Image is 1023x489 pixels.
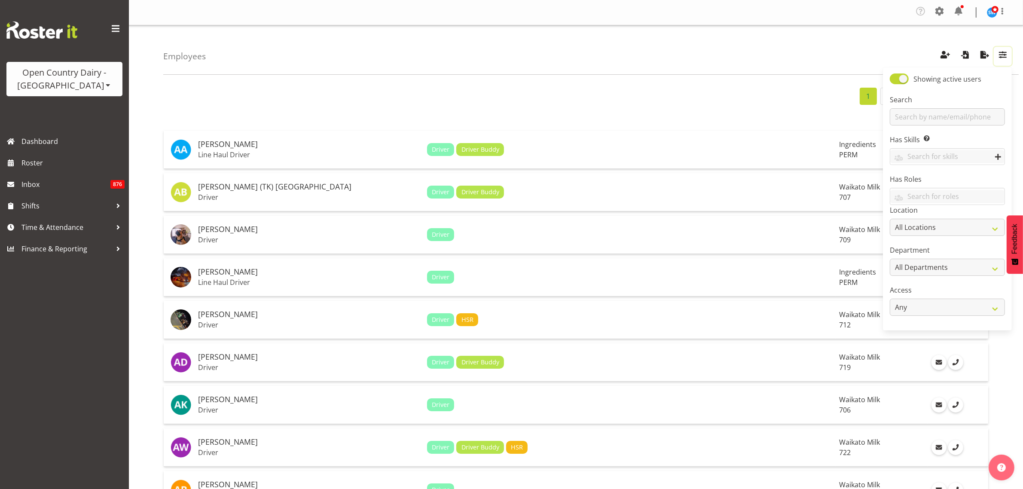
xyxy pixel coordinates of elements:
[198,225,420,234] h5: [PERSON_NAME]
[890,108,1005,125] input: Search by name/email/phone
[948,397,963,413] a: Call Employee
[956,47,974,66] button: Import Employees
[171,352,191,373] img: andrew-de-lautour10099.jpg
[461,358,499,367] span: Driver Buddy
[840,182,880,192] span: Waikato Milk
[198,363,420,372] p: Driver
[890,205,1005,215] label: Location
[936,47,954,66] button: Create Employees
[21,221,112,234] span: Time & Attendance
[948,440,963,455] a: Call Employee
[198,353,420,361] h5: [PERSON_NAME]
[432,315,449,324] span: Driver
[931,397,947,413] a: Email Employee
[21,156,125,169] span: Roster
[840,225,880,234] span: Waikato Milk
[840,395,880,404] span: Waikato Milk
[913,74,981,84] span: Showing active users
[461,315,473,324] span: HSR
[931,355,947,370] a: Email Employee
[171,309,191,330] img: amrik-singh03ac6be936c81c43ac146ad11541ec6c.png
[890,150,1005,163] input: Search for skills
[931,440,947,455] a: Email Employee
[6,21,77,39] img: Rosterit website logo
[840,437,880,447] span: Waikato Milk
[976,47,994,66] button: Export Employees
[994,47,1012,66] button: Filter Employees
[198,140,420,149] h5: [PERSON_NAME]
[171,224,191,245] img: alex-barclayd877fa5d6d91228f431b11d7c95ff4e8.png
[432,358,449,367] span: Driver
[432,400,449,410] span: Driver
[21,199,112,212] span: Shifts
[21,135,125,148] span: Dashboard
[110,180,125,189] span: 876
[948,355,963,370] a: Call Employee
[171,182,191,202] img: alan-bedford8161.jpg
[432,443,449,452] span: Driver
[840,267,876,277] span: Ingredients
[432,272,449,282] span: Driver
[198,150,420,159] p: Line Haul Driver
[890,95,1005,105] label: Search
[840,150,858,159] span: PERM
[432,230,449,239] span: Driver
[198,183,420,191] h5: [PERSON_NAME] (TK) [GEOGRAPHIC_DATA]
[171,267,191,287] img: amba-swann7ed9d8112a71dfd9dade164ec80c2a42.png
[890,174,1005,184] label: Has Roles
[171,139,191,160] img: abhilash-antony8160.jpg
[198,310,420,319] h5: [PERSON_NAME]
[21,178,110,191] span: Inbox
[432,145,449,154] span: Driver
[171,394,191,415] img: andrew-kearns11239.jpg
[840,363,851,372] span: 719
[163,52,206,61] h4: Employees
[198,395,420,404] h5: [PERSON_NAME]
[840,310,880,319] span: Waikato Milk
[840,320,851,330] span: 712
[840,235,851,244] span: 709
[840,352,880,362] span: Waikato Milk
[840,405,851,415] span: 706
[198,448,420,457] p: Driver
[198,235,420,244] p: Driver
[840,140,876,149] span: Ingredients
[198,438,420,446] h5: [PERSON_NAME]
[461,145,499,154] span: Driver Buddy
[840,448,851,457] span: 722
[171,437,191,458] img: andy-webb8163.jpg
[511,443,523,452] span: HSR
[432,187,449,197] span: Driver
[198,193,420,202] p: Driver
[890,245,1005,255] label: Department
[880,88,898,105] a: Page 2.
[840,193,851,202] span: 707
[198,268,420,276] h5: [PERSON_NAME]
[890,190,1005,203] input: Search for roles
[890,134,1005,145] label: Has Skills
[890,285,1005,295] label: Access
[198,321,420,329] p: Driver
[21,242,112,255] span: Finance & Reporting
[15,66,114,92] div: Open Country Dairy - [GEOGRAPHIC_DATA]
[198,480,420,489] h5: [PERSON_NAME]
[1007,215,1023,274] button: Feedback - Show survey
[997,463,1006,472] img: help-xxl-2.png
[198,278,420,287] p: Line Haul Driver
[987,7,997,18] img: steve-webb8258.jpg
[840,278,858,287] span: PERM
[461,443,499,452] span: Driver Buddy
[198,406,420,414] p: Driver
[461,187,499,197] span: Driver Buddy
[1011,224,1019,254] span: Feedback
